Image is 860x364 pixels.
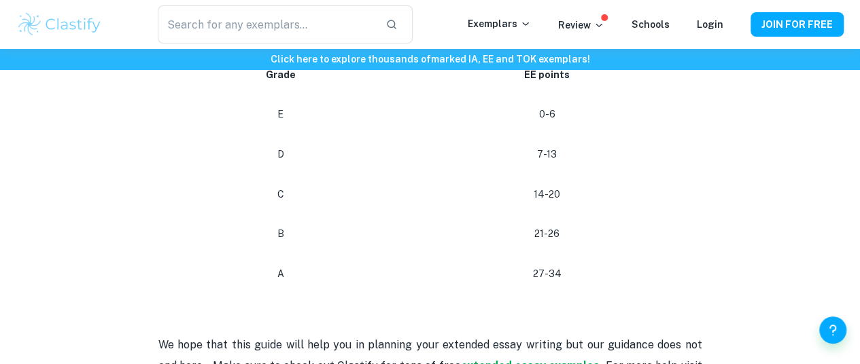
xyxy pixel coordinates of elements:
[16,11,103,38] img: Clastify logo
[408,225,685,243] p: 21-26
[175,265,387,283] p: A
[408,145,685,164] p: 7-13
[3,52,857,67] h6: Click here to explore thousands of marked IA, EE and TOK exemplars !
[265,69,295,80] strong: Grade
[524,69,570,80] strong: EE points
[558,18,604,33] p: Review
[408,105,685,124] p: 0-6
[819,316,846,344] button: Help and Feedback
[158,5,375,43] input: Search for any exemplars...
[697,19,723,30] a: Login
[408,185,685,204] p: 14-20
[751,12,844,37] button: JOIN FOR FREE
[408,265,685,283] p: 27-34
[175,225,387,243] p: B
[175,145,387,164] p: D
[468,16,531,31] p: Exemplars
[175,105,387,124] p: E
[632,19,670,30] a: Schools
[175,185,387,204] p: C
